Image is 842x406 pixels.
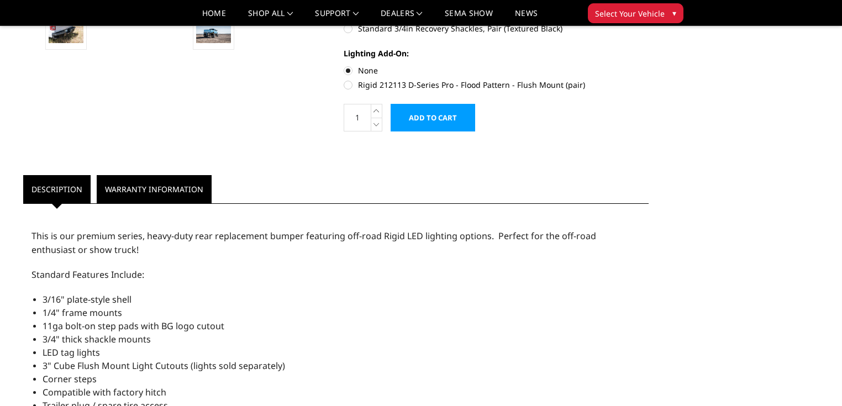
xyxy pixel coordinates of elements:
a: Warranty Information [97,175,212,203]
img: A2 Series - Rear Bumper [196,19,231,43]
input: Add to Cart [391,104,475,131]
span: ▾ [672,7,676,19]
span: 1/4" frame mounts [43,307,122,319]
a: Support [315,9,359,25]
label: Rigid 212113 D-Series Pro - Flood Pattern - Flush Mount (pair) [344,79,649,91]
iframe: Chat Widget [787,353,842,406]
a: News [515,9,538,25]
span: Corner steps [43,373,97,385]
label: Standard 3/4in Recovery Shackles, Pair (Textured Black) [344,23,649,34]
span: 3/16" plate-style shell [43,293,131,305]
a: Dealers [381,9,423,25]
label: None [344,65,649,76]
span: LED tag lights [43,346,100,358]
img: A2 Series - Rear Bumper [49,19,83,43]
label: Lighting Add-On: [344,48,649,59]
span: Select Your Vehicle [595,8,665,19]
span: Compatible with factory hitch [43,386,166,398]
span: 3" Cube Flush Mount Light Cutouts (lights sold separately) [43,360,285,372]
a: SEMA Show [445,9,493,25]
a: Home [202,9,226,25]
button: Select Your Vehicle [588,3,683,23]
span: 11ga bolt-on step pads with BG logo cutout [43,320,224,332]
span: 3/4" thick shackle mounts [43,333,151,345]
a: Description [23,175,91,203]
span: This is our premium series, heavy-duty rear replacement bumper featuring off-road Rigid LED light... [31,230,596,256]
a: shop all [248,9,293,25]
span: Standard Features Include: [31,268,144,281]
